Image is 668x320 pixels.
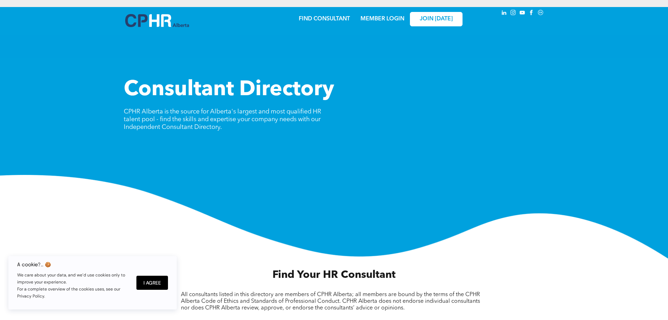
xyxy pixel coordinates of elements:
span: CPHR Alberta is the source for Alberta's largest and most qualified HR talent pool - find the ski... [124,109,321,130]
a: youtube [519,9,526,18]
a: FIND CONSULTANT [299,16,350,22]
span: All consultants listed in this directory are members of CPHR Alberta; all members are bound by th... [181,292,480,311]
a: JOIN [DATE] [410,12,463,26]
img: A blue and white logo for cp alberta [125,14,189,27]
span: JOIN [DATE] [420,16,453,22]
span: Consultant Directory [124,79,334,100]
a: MEMBER LOGIN [360,16,404,22]
a: linkedin [500,9,508,18]
a: instagram [510,9,517,18]
h6: A cookie?.. 🍪 [17,262,129,267]
span: Find Your HR Consultant [272,270,396,280]
button: I Agree [136,276,168,290]
a: facebook [528,9,535,18]
p: We care about your data, and we’d use cookies only to improve your experience. For a complete ove... [17,272,129,300]
a: Social network [537,9,545,18]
